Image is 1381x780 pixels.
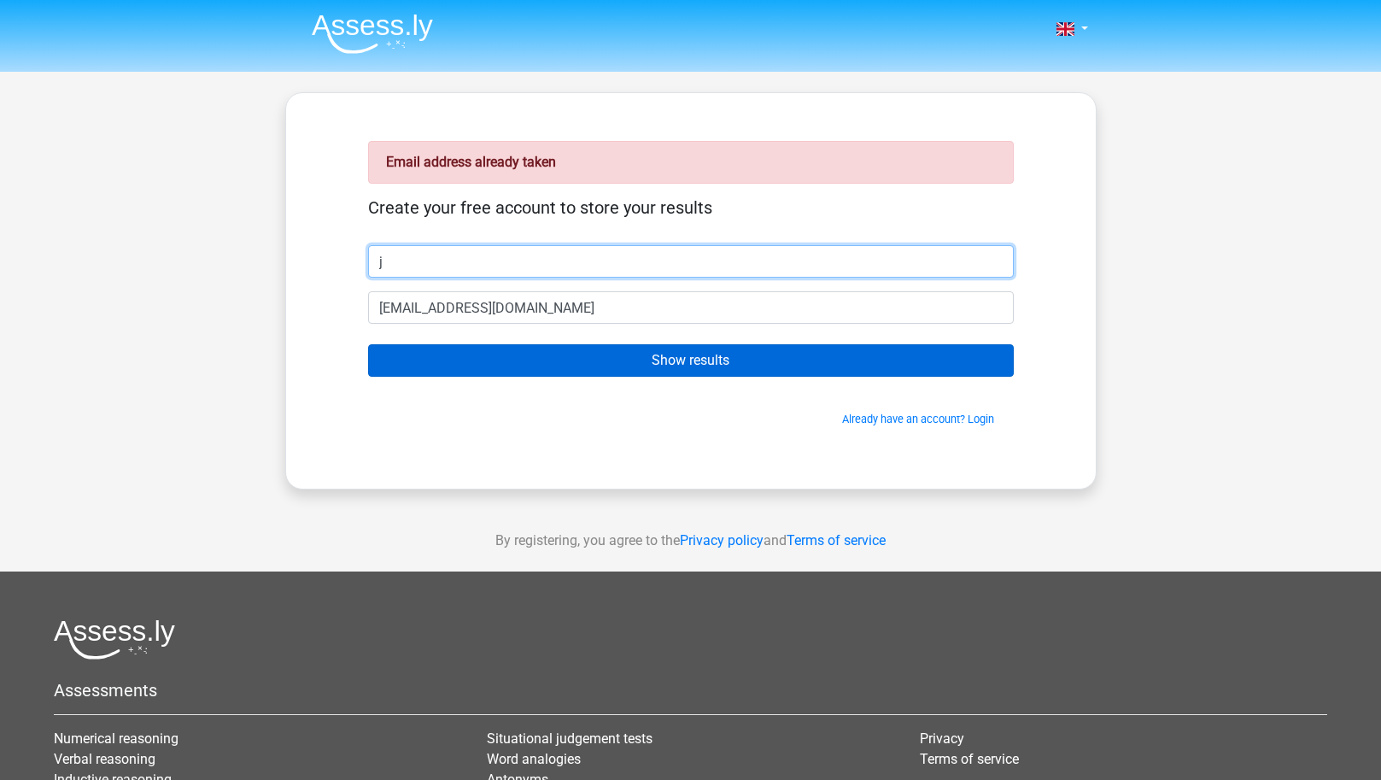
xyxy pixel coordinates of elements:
a: Situational judgement tests [487,730,652,747]
img: Assessly [312,14,433,54]
a: Verbal reasoning [54,751,155,767]
h5: Create your free account to store your results [368,197,1014,218]
a: Privacy [920,730,964,747]
img: Assessly logo [54,619,175,660]
strong: Email address already taken [386,154,556,170]
a: Numerical reasoning [54,730,178,747]
a: Privacy policy [680,532,764,548]
a: Terms of service [920,751,1019,767]
a: Terms of service [787,532,886,548]
input: First name [368,245,1014,278]
a: Already have an account? Login [842,413,994,425]
input: Email [368,291,1014,324]
a: Word analogies [487,751,581,767]
h5: Assessments [54,680,1327,701]
input: Show results [368,344,1014,377]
